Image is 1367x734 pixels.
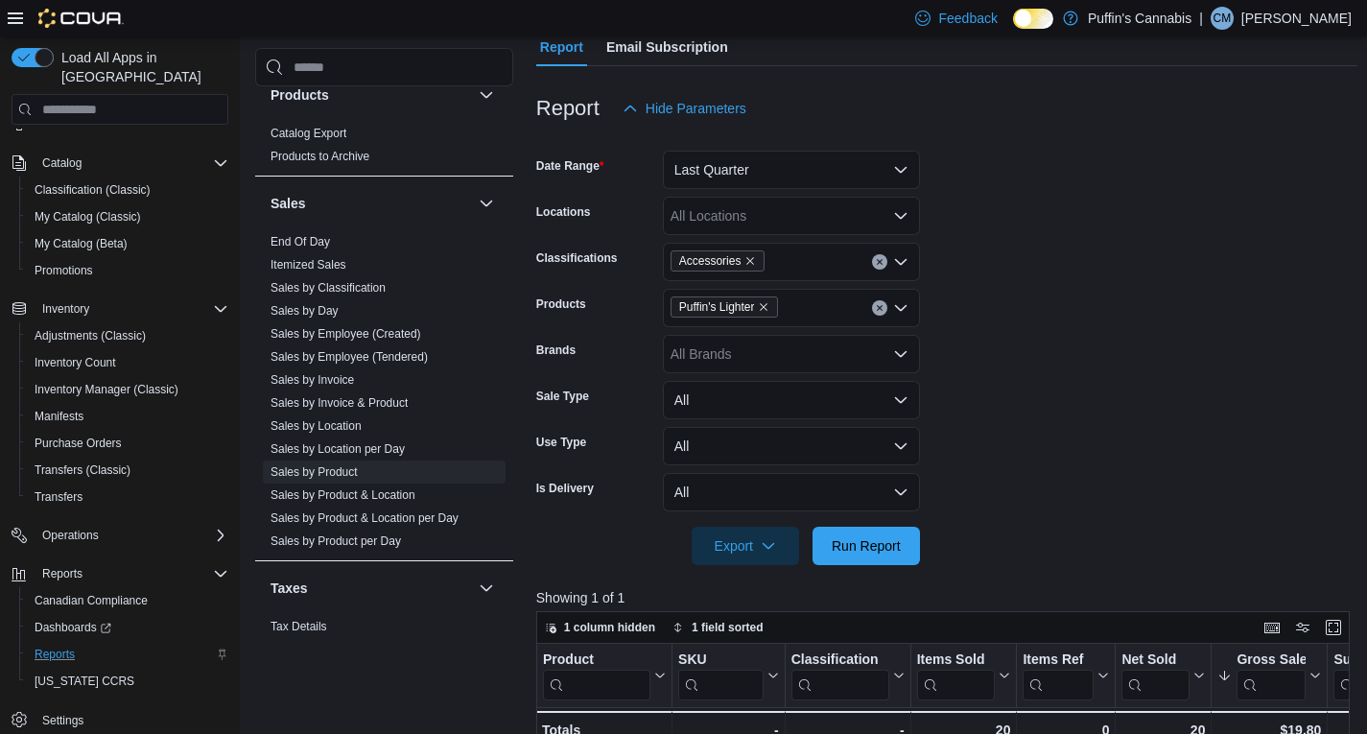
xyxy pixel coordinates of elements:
[1291,616,1314,639] button: Display options
[271,465,358,479] a: Sales by Product
[35,593,148,608] span: Canadian Compliance
[1121,651,1190,670] div: Net Sold
[35,209,141,225] span: My Catalog (Classic)
[916,651,995,670] div: Items Sold
[19,614,236,641] a: Dashboards
[35,524,228,547] span: Operations
[1211,7,1234,30] div: Curtis Muir
[35,297,228,320] span: Inventory
[1237,651,1306,700] div: Gross Sales
[564,620,655,635] span: 1 column hidden
[271,442,405,456] a: Sales by Location per Day
[536,97,600,120] h3: Report
[54,48,228,86] span: Load All Apps in [GEOGRAPHIC_DATA]
[27,351,228,374] span: Inventory Count
[35,152,228,175] span: Catalog
[537,616,663,639] button: 1 column hidden
[692,527,799,565] button: Export
[35,647,75,662] span: Reports
[1241,7,1352,30] p: [PERSON_NAME]
[27,324,153,347] a: Adjustments (Classic)
[35,562,228,585] span: Reports
[271,303,339,319] span: Sales by Day
[271,150,369,163] a: Products to Archive
[38,9,124,28] img: Cova
[255,122,513,176] div: Products
[536,481,594,496] label: Is Delivery
[271,396,408,410] a: Sales by Invoice & Product
[271,304,339,318] a: Sales by Day
[27,205,228,228] span: My Catalog (Classic)
[19,668,236,695] button: [US_STATE] CCRS
[271,280,386,296] span: Sales by Classification
[27,178,228,201] span: Classification (Classic)
[19,322,236,349] button: Adjustments (Classic)
[271,511,459,525] a: Sales by Product & Location per Day
[27,405,91,428] a: Manifests
[536,435,586,450] label: Use Type
[27,432,228,455] span: Purchase Orders
[536,250,618,266] label: Classifications
[19,430,236,457] button: Purchase Orders
[255,230,513,560] div: Sales
[536,204,591,220] label: Locations
[1013,29,1014,30] span: Dark Mode
[35,436,122,451] span: Purchase Orders
[35,328,146,343] span: Adjustments (Classic)
[27,232,135,255] a: My Catalog (Beta)
[4,296,236,322] button: Inventory
[271,194,471,213] button: Sales
[27,178,158,201] a: Classification (Classic)
[35,489,82,505] span: Transfers
[27,670,142,693] a: [US_STATE] CCRS
[271,487,415,503] span: Sales by Product & Location
[543,651,650,700] div: Product
[35,152,89,175] button: Catalog
[671,296,779,318] span: Puffin's Lighter
[1214,7,1232,30] span: CM
[35,674,134,689] span: [US_STATE] CCRS
[1237,651,1306,670] div: Gross Sales
[35,236,128,251] span: My Catalog (Beta)
[671,250,766,272] span: Accessories
[4,706,236,734] button: Settings
[35,263,93,278] span: Promotions
[42,155,82,171] span: Catalog
[790,651,888,670] div: Classification
[1261,616,1284,639] button: Keyboard shortcuts
[271,441,405,457] span: Sales by Location per Day
[893,346,908,362] button: Open list of options
[1199,7,1203,30] p: |
[271,418,362,434] span: Sales by Location
[42,528,99,543] span: Operations
[813,527,920,565] button: Run Report
[35,562,90,585] button: Reports
[938,9,997,28] span: Feedback
[27,589,155,612] a: Canadian Compliance
[872,254,887,270] button: Clear input
[35,297,97,320] button: Inventory
[19,177,236,203] button: Classification (Classic)
[27,589,228,612] span: Canadian Compliance
[916,651,995,700] div: Items Sold
[679,297,755,317] span: Puffin's Lighter
[271,234,330,249] span: End Of Day
[27,432,130,455] a: Purchase Orders
[271,281,386,295] a: Sales by Classification
[42,713,83,728] span: Settings
[271,579,308,598] h3: Taxes
[663,427,920,465] button: All
[42,566,82,581] span: Reports
[27,643,82,666] a: Reports
[536,296,586,312] label: Products
[615,89,754,128] button: Hide Parameters
[744,255,756,267] button: Remove Accessories from selection in this group
[665,616,771,639] button: 1 field sorted
[27,259,101,282] a: Promotions
[271,258,346,272] a: Itemized Sales
[678,651,779,700] button: SKU
[271,85,471,105] button: Products
[19,587,236,614] button: Canadian Compliance
[4,560,236,587] button: Reports
[271,419,362,433] a: Sales by Location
